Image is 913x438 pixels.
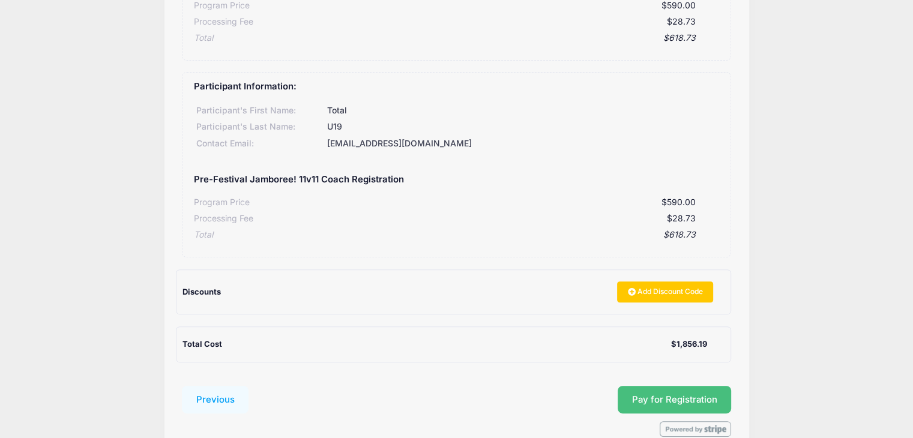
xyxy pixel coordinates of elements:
span: Discounts [182,287,221,296]
div: Contact Email: [194,137,325,150]
div: Total [325,104,719,117]
button: Previous [182,386,249,413]
div: Participant's First Name: [194,104,325,117]
div: Participant's Last Name: [194,121,325,133]
div: Total [194,32,213,44]
span: $590.00 [661,197,696,207]
h5: Participant Information: [194,82,719,92]
div: [EMAIL_ADDRESS][DOMAIN_NAME] [325,137,719,150]
div: Processing Fee [194,16,253,28]
button: Pay for Registration [618,386,732,413]
div: Processing Fee [194,212,253,225]
div: Program Price [194,196,250,209]
div: U19 [325,121,719,133]
h5: Pre-Festival Jamboree! 11v11 Coach Registration [194,175,404,185]
div: $618.73 [213,229,696,241]
div: $28.73 [253,16,696,28]
div: Total Cost [182,338,672,350]
div: $1,856.19 [671,338,707,350]
div: $618.73 [213,32,696,44]
div: Total [194,229,213,241]
div: $28.73 [253,212,696,225]
a: Add Discount Code [617,281,713,302]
